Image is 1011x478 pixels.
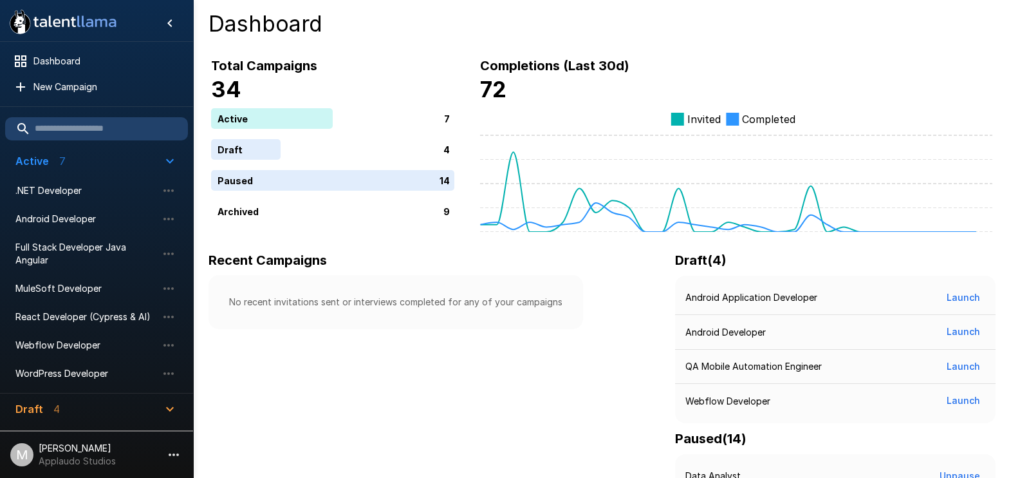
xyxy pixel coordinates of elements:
[229,296,562,309] p: No recent invitations sent or interviews completed for any of your campaigns
[480,76,506,102] b: 72
[211,76,241,102] b: 34
[443,142,450,156] p: 4
[685,326,766,339] p: Android Developer
[444,111,450,125] p: 7
[941,286,985,310] button: Launch
[209,253,327,268] b: Recent Campaigns
[941,320,985,344] button: Launch
[443,204,450,218] p: 9
[675,253,727,268] b: Draft ( 4 )
[440,173,450,187] p: 14
[209,10,996,37] h4: Dashboard
[685,360,822,373] p: QA Mobile Automation Engineer
[211,58,317,73] b: Total Campaigns
[941,389,985,413] button: Launch
[941,355,985,379] button: Launch
[675,431,747,446] b: Paused ( 14 )
[480,58,629,73] b: Completions (Last 30d)
[685,395,770,408] p: Webflow Developer
[685,291,817,304] p: Android Application Developer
